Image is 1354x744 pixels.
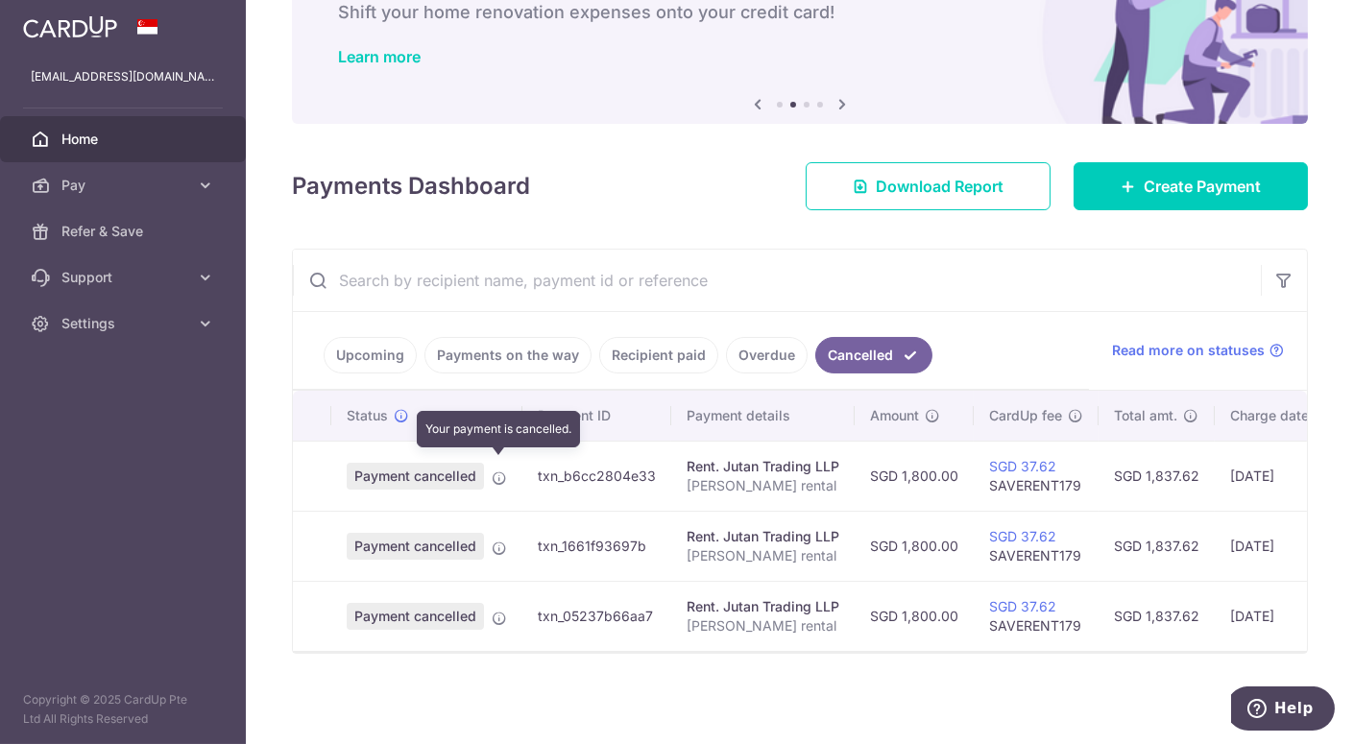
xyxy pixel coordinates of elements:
td: [DATE] [1215,511,1345,581]
td: SGD 1,800.00 [855,511,974,581]
div: Your payment is cancelled. [417,411,580,447]
p: [PERSON_NAME] rental [687,546,839,565]
td: SAVERENT179 [974,511,1099,581]
span: Download Report [876,175,1003,198]
a: Read more on statuses [1112,341,1284,360]
p: [PERSON_NAME] rental [687,616,839,636]
th: Payment ID [522,391,671,441]
span: Pay [61,176,188,195]
td: SAVERENT179 [974,581,1099,651]
h6: Shift your home renovation expenses onto your credit card! [338,1,1262,24]
span: Refer & Save [61,222,188,241]
span: Payment cancelled [347,603,484,630]
td: txn_b6cc2804e33 [522,441,671,511]
span: Amount [870,406,919,425]
p: [EMAIL_ADDRESS][DOMAIN_NAME] [31,67,215,86]
p: [PERSON_NAME] rental [687,476,839,495]
span: CardUp fee [989,406,1062,425]
div: Rent. Jutan Trading LLP [687,527,839,546]
td: SGD 1,837.62 [1099,511,1215,581]
span: Payment cancelled [347,463,484,490]
a: SGD 37.62 [989,598,1056,614]
a: Upcoming [324,337,417,373]
span: Settings [61,314,188,333]
td: txn_05237b66aa7 [522,581,671,651]
td: SGD 1,800.00 [855,581,974,651]
span: Status [347,406,388,425]
a: SGD 37.62 [989,458,1056,474]
a: Cancelled [815,337,932,373]
div: Rent. Jutan Trading LLP [687,457,839,476]
span: Payment cancelled [347,533,484,560]
span: Charge date [1230,406,1309,425]
iframe: Opens a widget where you can find more information [1231,686,1335,734]
a: Overdue [726,337,808,373]
td: [DATE] [1215,441,1345,511]
a: SGD 37.62 [989,528,1056,544]
h4: Payments Dashboard [292,169,530,204]
div: Rent. Jutan Trading LLP [687,597,839,616]
span: Support [61,268,188,287]
td: SGD 1,837.62 [1099,441,1215,511]
th: Payment details [671,391,855,441]
td: SAVERENT179 [974,441,1099,511]
a: Payments on the way [424,337,592,373]
td: SGD 1,837.62 [1099,581,1215,651]
td: txn_1661f93697b [522,511,671,581]
span: Home [61,130,188,149]
a: Recipient paid [599,337,718,373]
td: [DATE] [1215,581,1345,651]
a: Download Report [806,162,1051,210]
span: Total amt. [1114,406,1177,425]
span: Create Payment [1144,175,1261,198]
a: Learn more [338,47,421,66]
input: Search by recipient name, payment id or reference [293,250,1261,311]
td: SGD 1,800.00 [855,441,974,511]
span: Read more on statuses [1112,341,1265,360]
img: CardUp [23,15,117,38]
a: Create Payment [1074,162,1308,210]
